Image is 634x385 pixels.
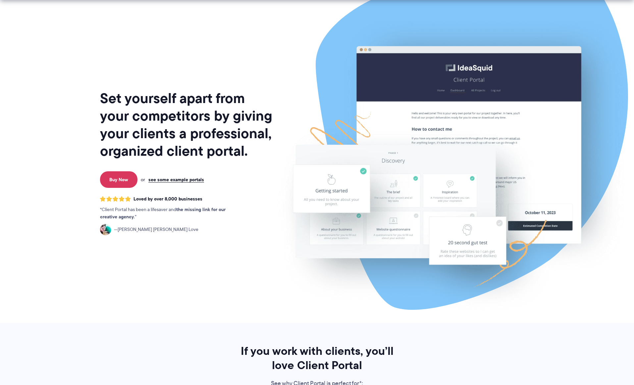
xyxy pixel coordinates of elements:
[100,206,239,221] p: Client Portal has been a lifesaver and .
[232,344,402,372] h2: If you work with clients, you’ll love Client Portal
[100,171,137,188] a: Buy Now
[100,89,274,160] h1: Set yourself apart from your competitors by giving your clients a professional, organized client ...
[133,196,202,202] span: Loved by over 8,000 businesses
[148,177,204,183] a: see some example portals
[141,177,145,183] span: or
[114,226,198,233] span: [PERSON_NAME] [PERSON_NAME] Love
[100,206,226,220] strong: the missing link for our creative agency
